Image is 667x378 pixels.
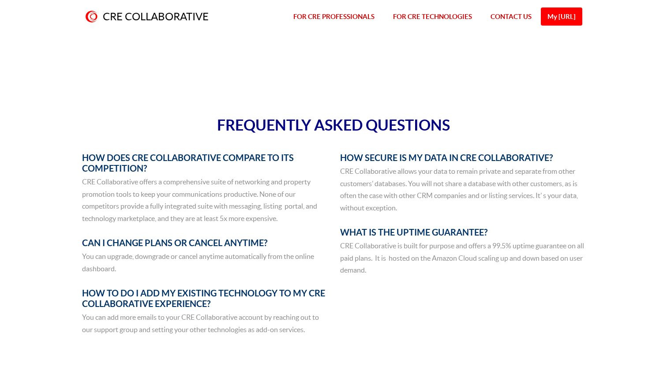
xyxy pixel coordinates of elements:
[217,116,450,134] span: FREQUENTLY ASKED QUESTIONS
[582,259,583,273] div: Protected by Grammarly
[82,238,267,248] span: CAN I CHANGE PLANS OR CANCEL ANYTIME?
[340,227,487,237] span: WHAT IS THE UPTIME GUARANTEE?
[340,153,553,163] span: HOW SECURE IS MY DATA IN CRE COLLABORATIVE?
[340,165,585,214] p: CRE Collaborative allows your data to remain private and separate from other customers’ databases...
[82,251,327,275] p: You can upgrade, downgrade or cancel anytime automatically from the online dashboard.
[82,176,327,225] p: CRE Collaborative offers a comprehensive suite of networking and property promotion tools to keep...
[82,288,325,309] span: HOW TO DO I ADD MY EXISTING TECHNOLOGY TO MY CRE COLLABORATIVE EXPERIENCE?
[340,240,585,277] p: CRE Collaborative is built for purpose and offers a 99.5% uptime guarantee on all paid plans. It ...
[541,7,582,26] a: My [URL]
[82,153,294,173] span: HOW DOES CRE COLLABORATIVE COMPARE TO ITS COMPETITION?
[82,311,327,336] p: You can add more emails to your CRE Collaborative account by reaching out to our support group an...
